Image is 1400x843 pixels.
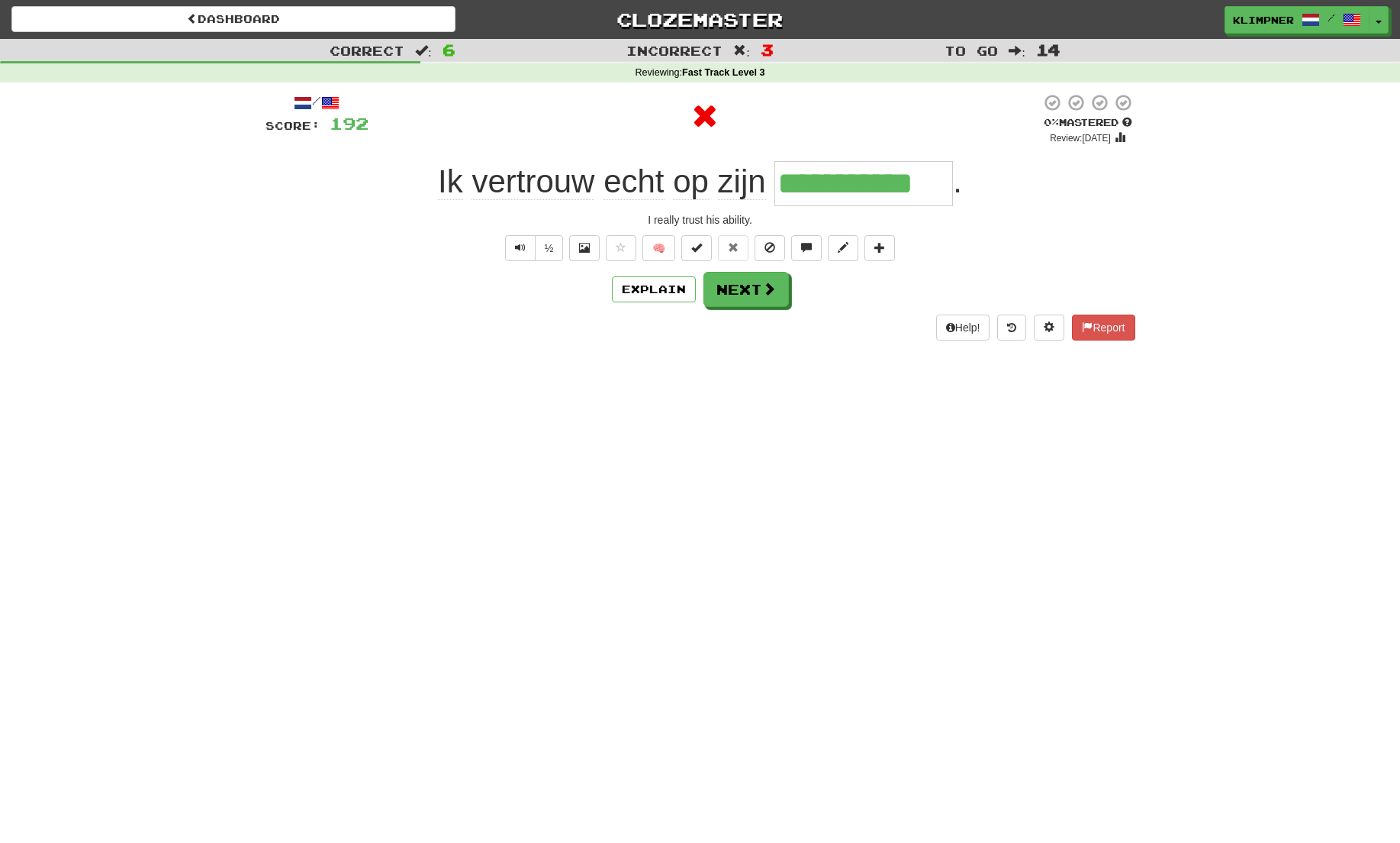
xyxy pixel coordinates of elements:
[761,40,774,59] span: 3
[681,235,712,261] button: Set this sentence to 100% Mastered (alt+m)
[953,163,962,199] span: .
[733,44,750,57] span: :
[606,235,636,261] button: Favorite sentence (alt+f)
[502,235,564,261] div: Text-to-speech controls
[569,235,600,261] button: Show image (alt+x)
[1233,13,1294,27] span: klimpner
[438,163,463,200] span: Ik
[791,235,822,261] button: Discuss sentence (alt+u)
[828,235,858,261] button: Edit sentence (alt+d)
[718,235,748,261] button: Reset to 0% Mastered (alt+r)
[266,93,369,112] div: /
[1009,44,1025,57] span: :
[535,235,564,261] button: ½
[1044,116,1059,128] span: 0 %
[682,67,765,78] strong: Fast Track Level 3
[864,235,895,261] button: Add to collection (alt+a)
[11,6,455,32] a: Dashboard
[642,235,675,261] button: 🧠
[612,276,696,302] button: Explain
[1072,315,1134,341] button: Report
[1036,40,1060,59] span: 14
[266,212,1135,228] div: I really trust his ability.
[1041,116,1135,130] div: Mastered
[603,163,664,200] span: echt
[673,163,709,200] span: op
[471,163,594,200] span: vertrouw
[330,43,404,58] span: Correct
[1050,133,1111,144] small: Review: [DATE]
[330,114,369,133] span: 192
[1225,6,1369,34] a: klimpner /
[478,6,922,33] a: Clozemaster
[945,43,998,58] span: To go
[415,44,432,57] span: :
[505,235,536,261] button: Play sentence audio (ctl+space)
[1328,12,1335,23] span: /
[443,40,455,59] span: 6
[703,272,789,307] button: Next
[626,43,723,58] span: Incorrect
[936,315,990,341] button: Help!
[718,163,766,200] span: zijn
[755,235,785,261] button: Ignore sentence (alt+i)
[266,119,320,132] span: Score:
[997,315,1026,341] button: Round history (alt+y)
